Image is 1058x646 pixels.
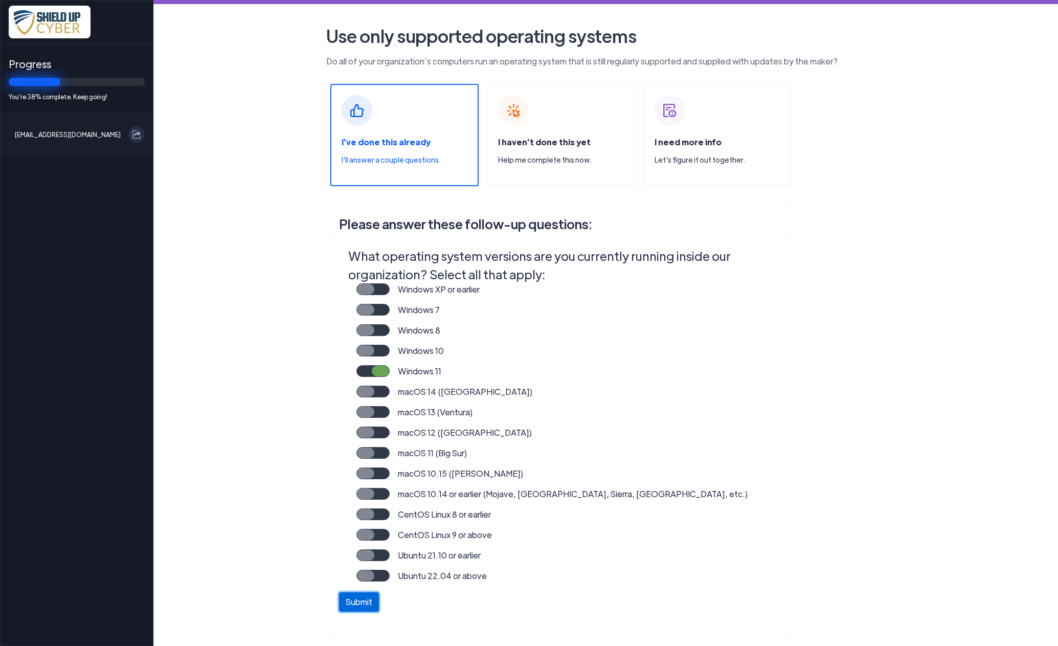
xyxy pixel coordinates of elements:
[390,324,440,345] label: Windows 8
[390,529,492,549] label: CentOS Linux 9 or above
[390,549,481,570] label: Ubuntu 21.10 or earlier
[132,130,141,139] img: exit.svg
[342,95,372,126] img: shield-up-already-done.svg
[655,154,791,165] p: Let's figure it out together.
[128,126,145,143] button: Log out
[348,247,776,283] legend: What operating system versions are you currently running inside our organization? Select all that...
[9,56,145,72] span: Progress
[339,592,379,612] button: Submit
[498,154,634,165] p: Help me complete this now.
[888,536,1058,646] iframe: Chat Widget
[390,570,487,590] label: Ubuntu 22.04 or above
[390,508,491,529] label: CentOS Linux 8 or earlier
[390,427,532,447] label: macOS 12 ([GEOGRAPHIC_DATA])
[390,447,467,467] label: macOS 11 (Big Sur)
[9,92,145,101] span: You're 38% complete. Keep going!
[498,137,591,147] span: I haven't done this yet
[655,137,722,147] span: I need more info
[390,304,440,324] label: Windows 7
[498,95,529,126] img: shield-up-not-done.svg
[9,6,91,38] img: x7pemu0IxLxkcbZJZdzx2HwkaHwO9aaLS0XkQIJL.png
[390,406,473,427] label: macOS 13 (Ventura)
[342,137,431,147] span: I've done this already
[342,154,478,165] p: I'll answer a couple questions.
[322,20,890,51] h2: Use only supported operating systems
[390,283,480,304] label: Windows XP or earlier
[655,95,685,126] img: shield-up-cannot-complete.svg
[322,55,890,68] p: Do all of your organization’s computers run an operating system that is still regularly supported...
[390,488,748,508] label: macOS 10.14 or earlier (Mojave, [GEOGRAPHIC_DATA], Sierra, [GEOGRAPHIC_DATA], etc.)
[15,126,121,143] span: [EMAIL_ADDRESS][DOMAIN_NAME]
[390,467,524,488] label: macOS 10.15 ([PERSON_NAME])
[390,386,533,406] label: macOS 14 ([GEOGRAPHIC_DATA])
[339,211,782,237] h3: Please answer these follow-up questions:
[390,345,444,365] label: Windows 10
[390,365,441,386] label: Windows 11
